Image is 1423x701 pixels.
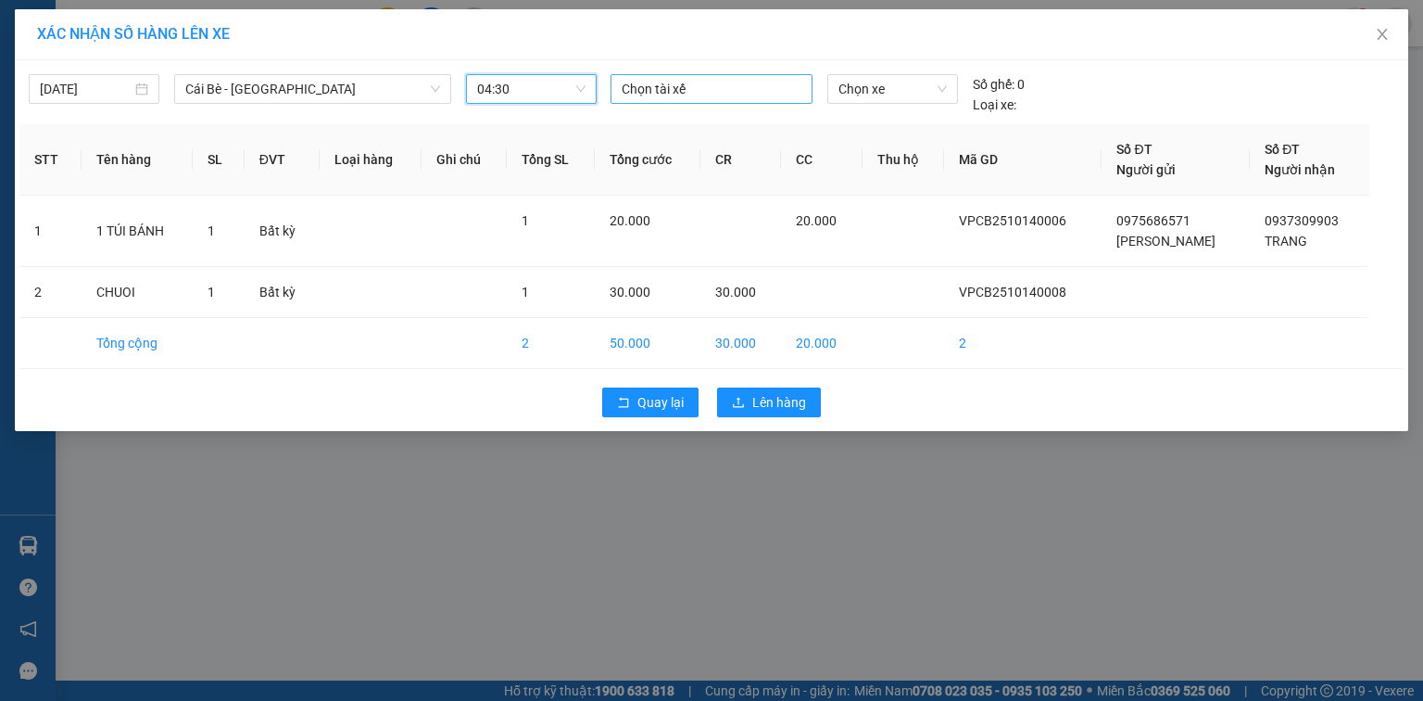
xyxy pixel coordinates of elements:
[796,213,837,228] span: 20.000
[82,318,194,369] td: Tổng cộng
[959,285,1066,300] span: VPCB2510140008
[522,213,529,228] span: 1
[602,388,699,417] button: rollbackQuay lại
[595,124,700,196] th: Tổng cước
[715,285,756,300] span: 30.000
[717,388,821,417] button: uploadLên hàng
[781,318,862,369] td: 20.000
[1265,234,1307,249] span: TRANG
[610,285,650,300] span: 30.000
[82,124,194,196] th: Tên hàng
[82,267,194,318] td: CHUOI
[245,196,321,267] td: Bất kỳ
[1116,142,1152,157] span: Số ĐT
[973,95,1016,115] span: Loại xe:
[1265,142,1300,157] span: Số ĐT
[430,83,441,95] span: down
[700,124,781,196] th: CR
[781,124,862,196] th: CC
[637,392,684,413] span: Quay lại
[320,124,421,196] th: Loại hàng
[610,213,650,228] span: 20.000
[732,396,745,411] span: upload
[1116,234,1215,249] span: [PERSON_NAME]
[208,285,215,300] span: 1
[522,285,529,300] span: 1
[19,124,82,196] th: STT
[422,124,507,196] th: Ghi chú
[617,396,630,411] span: rollback
[944,318,1102,369] td: 2
[863,124,945,196] th: Thu hộ
[245,267,321,318] td: Bất kỳ
[185,75,440,103] span: Cái Bè - Sài Gòn
[944,124,1102,196] th: Mã GD
[507,318,595,369] td: 2
[595,318,700,369] td: 50.000
[40,79,132,99] input: 14/10/2025
[1116,162,1176,177] span: Người gửi
[507,124,595,196] th: Tổng SL
[1375,27,1390,42] span: close
[245,124,321,196] th: ĐVT
[477,75,586,103] span: 04:30
[19,196,82,267] td: 1
[838,75,946,103] span: Chọn xe
[752,392,806,413] span: Lên hàng
[1265,213,1339,228] span: 0937309903
[37,25,230,43] span: XÁC NHẬN SỐ HÀNG LÊN XE
[1356,9,1408,61] button: Close
[19,267,82,318] td: 2
[193,124,244,196] th: SL
[82,196,194,267] td: 1 TÚI BÁNH
[208,223,215,238] span: 1
[1116,213,1190,228] span: 0975686571
[959,213,1066,228] span: VPCB2510140006
[973,74,1025,95] div: 0
[973,74,1014,95] span: Số ghế:
[1265,162,1335,177] span: Người nhận
[700,318,781,369] td: 30.000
